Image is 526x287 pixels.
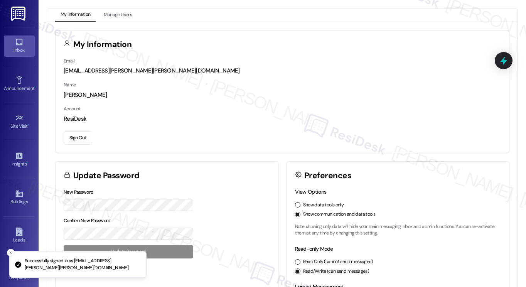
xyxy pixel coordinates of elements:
[64,91,501,99] div: [PERSON_NAME]
[295,245,333,252] label: Read-only Mode
[4,149,35,170] a: Insights •
[55,8,96,22] button: My Information
[304,172,351,180] h3: Preferences
[25,258,140,271] p: Successfully signed in as [EMAIL_ADDRESS][PERSON_NAME][PERSON_NAME][DOMAIN_NAME]
[64,67,501,75] div: [EMAIL_ADDRESS][PERSON_NAME][PERSON_NAME][DOMAIN_NAME]
[64,58,74,64] label: Email
[27,160,28,165] span: •
[28,122,29,128] span: •
[73,172,140,180] h3: Update Password
[64,106,81,112] label: Account
[4,225,35,246] a: Leads
[303,211,376,218] label: Show communication and data tools
[303,268,369,275] label: Read/Write (can send messages)
[64,115,501,123] div: ResiDesk
[4,111,35,132] a: Site Visit •
[303,258,373,265] label: Read Only (cannot send messages)
[11,7,27,21] img: ResiDesk Logo
[64,131,92,145] button: Sign Out
[303,202,344,209] label: Show data tools only
[295,223,501,237] p: Note: showing only data will hide your main messaging inbox and admin functions. You can re-activ...
[4,187,35,208] a: Buildings
[4,35,35,56] a: Inbox
[73,41,132,49] h3: My Information
[4,263,35,284] a: Templates •
[64,189,94,195] label: New Password
[98,8,137,22] button: Manage Users
[64,82,76,88] label: Name
[295,188,327,195] label: View Options
[7,249,15,257] button: Close toast
[34,84,35,90] span: •
[64,218,111,224] label: Confirm New Password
